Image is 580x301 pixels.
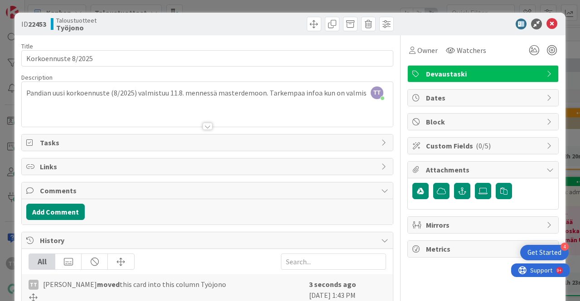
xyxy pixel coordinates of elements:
[561,243,569,251] div: 4
[426,92,542,103] span: Dates
[426,140,542,151] span: Custom Fields
[426,68,542,79] span: Devaustaski
[426,116,542,127] span: Block
[40,137,377,148] span: Tasks
[457,45,486,56] span: Watchers
[476,141,491,150] span: ( 0/5 )
[97,280,120,289] b: moved
[21,50,393,67] input: type card name here...
[56,24,97,31] b: Työjono
[28,19,46,29] b: 22453
[281,253,386,270] input: Search...
[19,1,41,12] span: Support
[26,88,388,98] p: Pandian uusi korkoennuste (8/2025) valmistuu 11.8. mennessä masterdemoon. Tarkempaa infoa kun on ...
[21,19,46,29] span: ID
[29,254,55,269] div: All
[26,204,85,220] button: Add Comment
[40,185,377,196] span: Comments
[21,73,53,81] span: Description
[426,220,542,230] span: Mirrors
[527,248,561,257] div: Get Started
[426,164,542,175] span: Attachments
[56,17,97,24] span: Taloustuotteet
[40,161,377,172] span: Links
[43,279,226,290] span: [PERSON_NAME] this card into this column Työjono
[29,280,39,290] div: TT
[40,235,377,246] span: History
[520,245,569,260] div: Open Get Started checklist, remaining modules: 4
[371,86,383,99] span: TT
[46,4,50,11] div: 9+
[21,42,33,50] label: Title
[417,45,438,56] span: Owner
[309,280,356,289] b: 3 seconds ago
[426,244,542,254] span: Metrics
